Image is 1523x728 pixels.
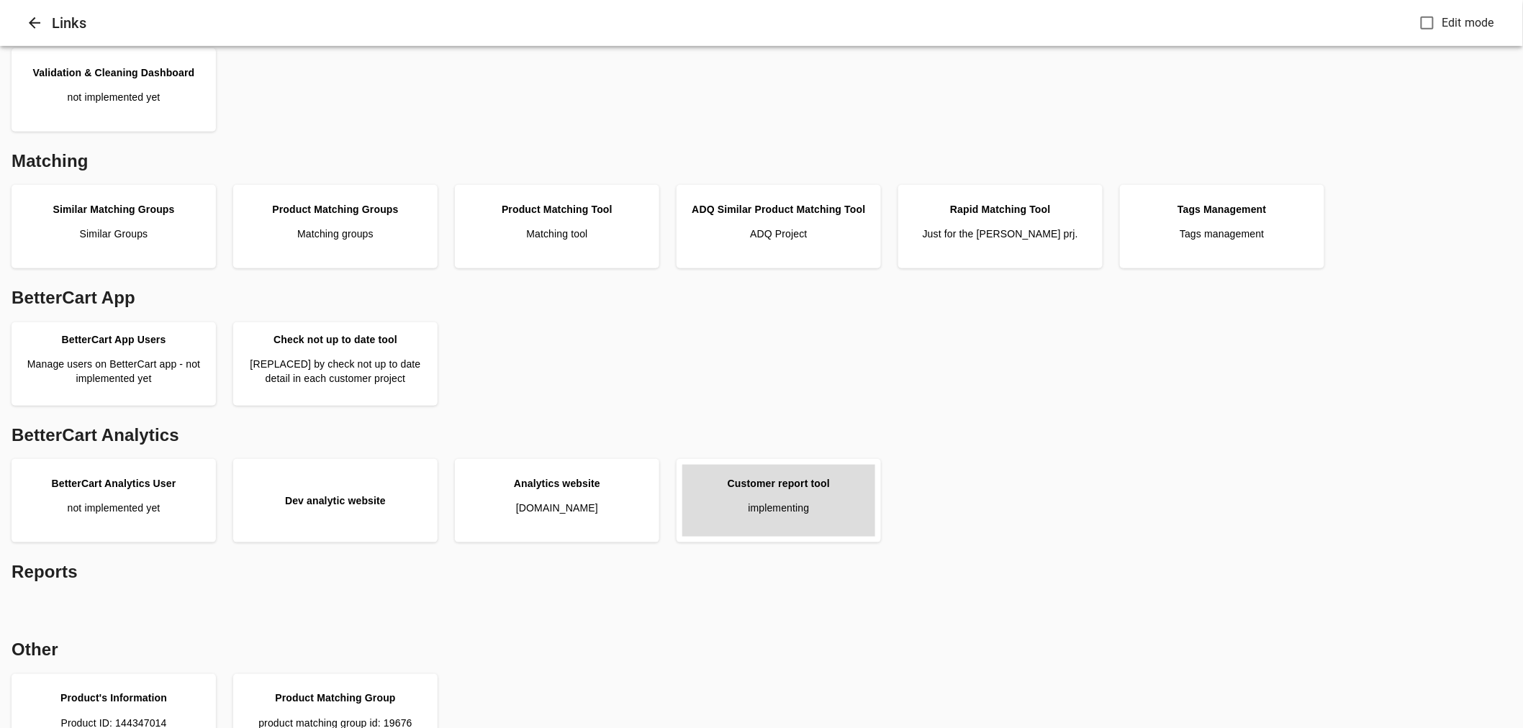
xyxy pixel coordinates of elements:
[17,191,210,263] a: Similar Matching GroupsSimilar Groups
[17,465,210,537] a: BetterCart Analytics Usernot implemented yet
[239,328,432,400] a: Check not up to date tool[REPLACED] by check not up to date detail in each customer project
[1180,227,1264,241] p: Tags management
[6,280,1517,316] div: BetterCart App
[60,691,167,705] div: Product's Information
[6,417,1517,453] div: BetterCart Analytics
[239,357,432,386] p: [REPLACED] by check not up to date detail in each customer project
[1126,191,1319,263] a: Tags ManagementTags management
[516,501,598,515] p: [DOMAIN_NAME]
[904,191,1097,263] a: Rapid Matching ToolJust for the [PERSON_NAME] prj.
[80,227,148,241] p: Similar Groups
[502,202,613,217] div: Product Matching Tool
[33,65,195,80] div: Validation & Cleaning Dashboard
[950,202,1050,217] div: Rapid Matching Tool
[682,191,875,263] a: ADQ Similar Product Matching ToolADQ Project
[461,465,654,537] a: Analytics website[DOMAIN_NAME]
[748,501,809,515] p: implementing
[6,632,1517,668] div: Other
[1442,14,1494,32] span: Edit mode
[272,202,398,217] div: Product Matching Groups
[297,227,374,241] p: Matching groups
[52,12,1414,35] h6: Links
[62,332,166,347] div: BetterCart App Users
[461,191,654,263] a: Product Matching ToolMatching tool
[285,493,386,508] div: Dev analytic website
[682,465,875,537] a: Customer report toolimplementing
[17,54,210,126] a: Validation & Cleaning Dashboardnot implemented yet
[923,227,1078,241] p: Just for the [PERSON_NAME] prj.
[68,90,161,104] p: not implemented yet
[17,328,210,400] a: BetterCart App UsersManage users on BetterCart app - not implemented yet
[728,476,830,491] div: Customer report tool
[274,332,397,347] div: Check not up to date tool
[1178,202,1266,217] div: Tags Management
[275,691,395,705] div: Product Matching Group
[53,202,174,217] div: Similar Matching Groups
[52,476,176,491] div: BetterCart Analytics User
[68,501,161,515] p: not implemented yet
[17,6,52,40] button: Close
[239,191,432,263] a: Product Matching GroupsMatching groups
[239,465,432,537] a: Dev analytic website
[526,227,587,241] p: Matching tool
[17,357,210,386] p: Manage users on BetterCart app - not implemented yet
[692,202,865,217] div: ADQ Similar Product Matching Tool
[6,554,1517,590] div: Reports
[6,143,1517,179] div: Matching
[514,476,600,491] div: Analytics website
[750,227,807,241] p: ADQ Project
